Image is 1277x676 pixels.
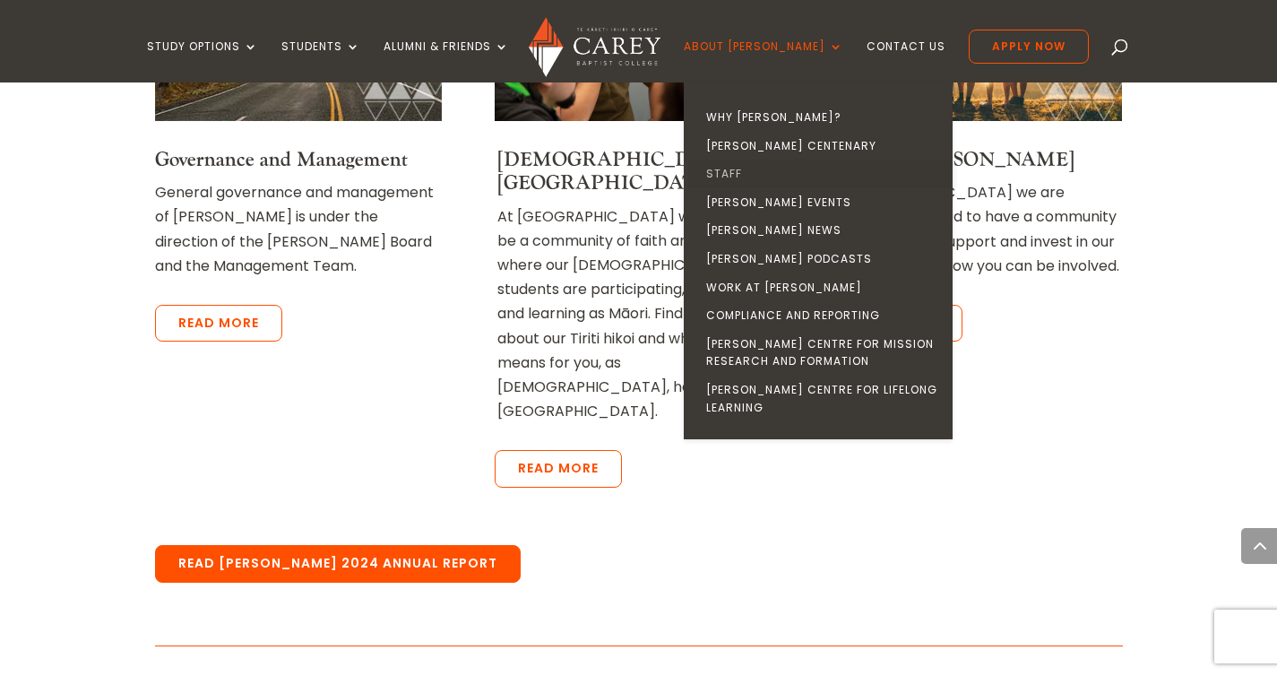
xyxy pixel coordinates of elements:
[688,330,957,376] a: [PERSON_NAME] Centre for Mission Research and Formation
[147,40,258,82] a: Study Options
[688,245,957,273] a: [PERSON_NAME] Podcasts
[688,103,957,132] a: Why [PERSON_NAME]?
[688,273,957,302] a: Work at [PERSON_NAME]
[969,30,1089,64] a: Apply Now
[495,106,781,126] a: Māori at Carey
[835,106,1122,126] a: photo of students with arms around each other
[497,204,781,424] p: At [GEOGRAPHIC_DATA] we aspire to be a community of faith and learning where our [DEMOGRAPHIC_DAT...
[155,106,442,126] a: a road towards the mountains
[155,305,282,342] a: Read more
[155,147,408,172] a: Governance and Management
[497,147,757,195] a: [DEMOGRAPHIC_DATA] at [GEOGRAPHIC_DATA]
[684,40,843,82] a: About [PERSON_NAME]
[867,40,945,82] a: Contact Us
[688,216,957,245] a: [PERSON_NAME] News
[155,545,521,583] a: Read [PERSON_NAME] 2024 Annual Report
[155,180,442,278] p: General governance and management of [PERSON_NAME] is under the direction of the [PERSON_NAME] Bo...
[281,40,360,82] a: Students
[688,301,957,330] a: Compliance and Reporting
[688,160,957,188] a: Staff
[688,188,957,217] a: [PERSON_NAME] Events
[835,180,1122,278] p: At [GEOGRAPHIC_DATA] we are incredibly blessed to have a community of people who support and inve...
[529,17,660,77] img: Carey Baptist College
[384,40,509,82] a: Alumni & Friends
[495,450,622,488] a: Read more
[688,132,957,160] a: [PERSON_NAME] Centenary
[688,376,957,421] a: [PERSON_NAME] Centre for Lifelong Learning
